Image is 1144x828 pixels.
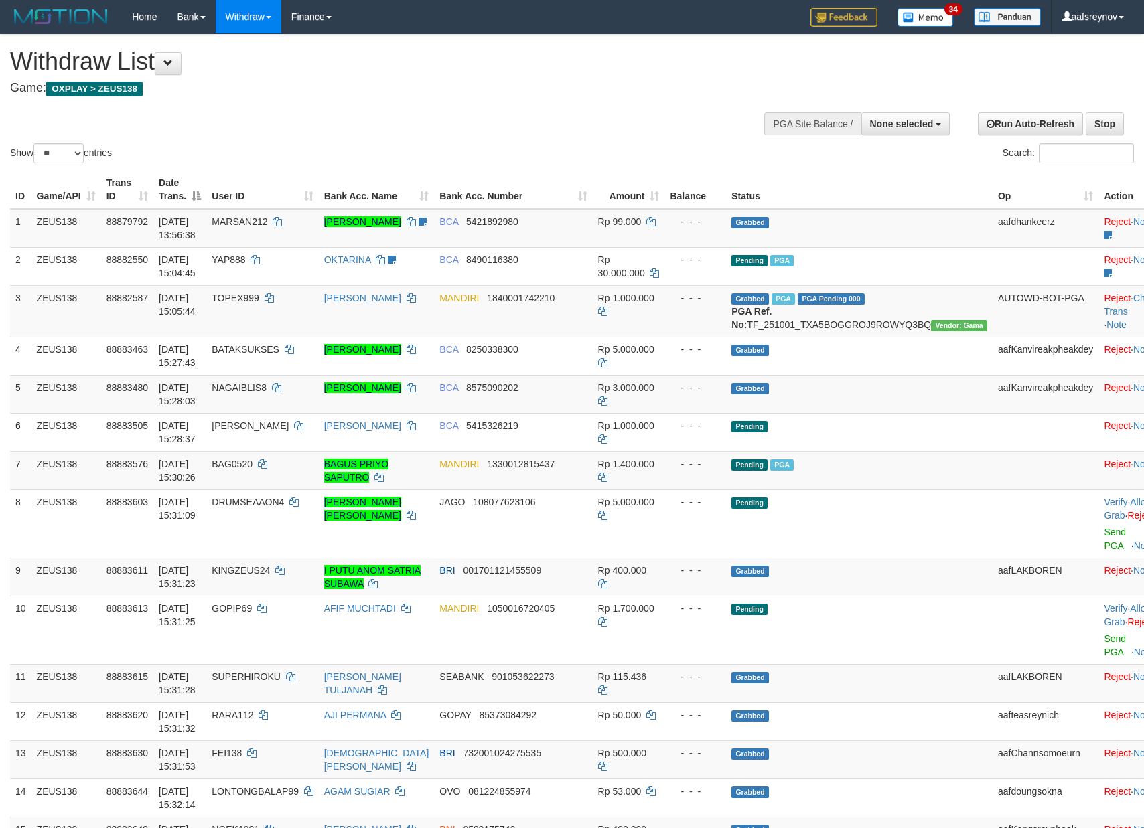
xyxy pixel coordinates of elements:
[466,254,518,265] span: Copy 8490116380 to clipboard
[10,451,31,489] td: 7
[212,293,259,303] span: TOPEX999
[670,784,721,798] div: - - -
[670,215,721,228] div: - - -
[212,565,270,576] span: KINGZEUS24
[212,748,242,758] span: FEI138
[731,421,768,432] span: Pending
[106,786,148,797] span: 88883644
[439,748,455,758] span: BRI
[731,672,769,683] span: Grabbed
[1039,143,1134,163] input: Search:
[731,786,769,798] span: Grabbed
[212,254,245,265] span: YAP888
[101,171,153,209] th: Trans ID: activate to sort column ascending
[106,254,148,265] span: 88882550
[434,171,592,209] th: Bank Acc. Number: activate to sort column ascending
[106,710,148,720] span: 88883620
[10,285,31,337] td: 3
[212,420,289,431] span: [PERSON_NAME]
[764,112,861,135] div: PGA Site Balance /
[944,3,962,15] span: 34
[731,345,769,356] span: Grabbed
[1106,319,1127,330] a: Note
[159,216,196,240] span: [DATE] 13:56:38
[10,558,31,596] td: 9
[931,320,987,331] span: Vendor URL: https://trx31.1velocity.biz
[492,671,554,682] span: Copy 901053622273 to clipboard
[670,564,721,577] div: - - -
[993,209,1098,248] td: aafdhankeerz
[324,382,401,393] a: [PERSON_NAME]
[324,748,429,772] a: [DEMOGRAPHIC_DATA][PERSON_NAME]
[670,291,721,305] div: - - -
[1104,748,1131,758] a: Reject
[159,786,196,810] span: [DATE] 15:32:14
[463,748,541,758] span: Copy 732001024275535 to clipboard
[106,293,148,303] span: 88882587
[1104,671,1131,682] a: Reject
[159,254,196,278] span: [DATE] 15:04:45
[31,337,101,375] td: ZEUS138
[106,459,148,469] span: 88883576
[473,497,535,507] span: Copy 108077623106 to clipboard
[159,293,196,317] span: [DATE] 15:05:44
[46,82,143,96] span: OXPLAY > ZEUS138
[1104,633,1126,657] a: Send PGA
[466,382,518,393] span: Copy 8575090202 to clipboard
[772,293,795,305] span: Marked by aafnoeunsreypich
[10,778,31,817] td: 14
[106,216,148,227] span: 88879792
[670,253,721,266] div: - - -
[1086,112,1124,135] a: Stop
[978,112,1083,135] a: Run Auto-Refresh
[159,382,196,406] span: [DATE] 15:28:03
[212,671,281,682] span: SUPERHIROKU
[664,171,726,209] th: Balance
[731,566,769,577] span: Grabbed
[324,293,401,303] a: [PERSON_NAME]
[487,293,555,303] span: Copy 1840001742210 to clipboard
[487,603,555,614] span: Copy 1050016720405 to clipboard
[670,670,721,683] div: - - -
[1003,143,1134,163] label: Search:
[10,375,31,413] td: 5
[31,740,101,778] td: ZEUS138
[598,671,646,682] span: Rp 115.436
[106,671,148,682] span: 88883615
[993,171,1098,209] th: Op: activate to sort column ascending
[159,344,196,368] span: [DATE] 15:27:43
[1104,603,1127,614] a: Verify
[10,48,749,75] h1: Withdraw List
[324,459,388,483] a: BAGUS PRIYO SAPUTRO
[670,381,721,394] div: - - -
[324,710,386,720] a: AJI PERMANA
[598,748,646,758] span: Rp 500.000
[439,382,458,393] span: BCA
[212,786,299,797] span: LONTONGBALAP99
[159,497,196,521] span: [DATE] 15:31:09
[898,8,954,27] img: Button%20Memo.svg
[670,343,721,356] div: - - -
[212,459,253,469] span: BAG0520
[324,565,421,589] a: I PUTU ANOM SATRIA SUBAWA
[726,171,993,209] th: Status
[731,306,772,330] b: PGA Ref. No:
[731,383,769,394] span: Grabbed
[993,285,1098,337] td: AUTOWD-BOT-PGA
[324,786,390,797] a: AGAM SUGIAR
[670,419,721,432] div: - - -
[31,664,101,702] td: ZEUS138
[480,710,537,720] span: Copy 85373084292 to clipboard
[598,344,654,355] span: Rp 5.000.000
[598,786,642,797] span: Rp 53.000
[993,337,1098,375] td: aafKanvireakpheakdey
[1104,344,1131,355] a: Reject
[466,420,518,431] span: Copy 5415326219 to clipboard
[1104,293,1131,303] a: Reject
[439,216,458,227] span: BCA
[159,459,196,483] span: [DATE] 15:30:26
[10,82,749,95] h4: Game:
[439,786,460,797] span: OVO
[10,337,31,375] td: 4
[106,748,148,758] span: 88883630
